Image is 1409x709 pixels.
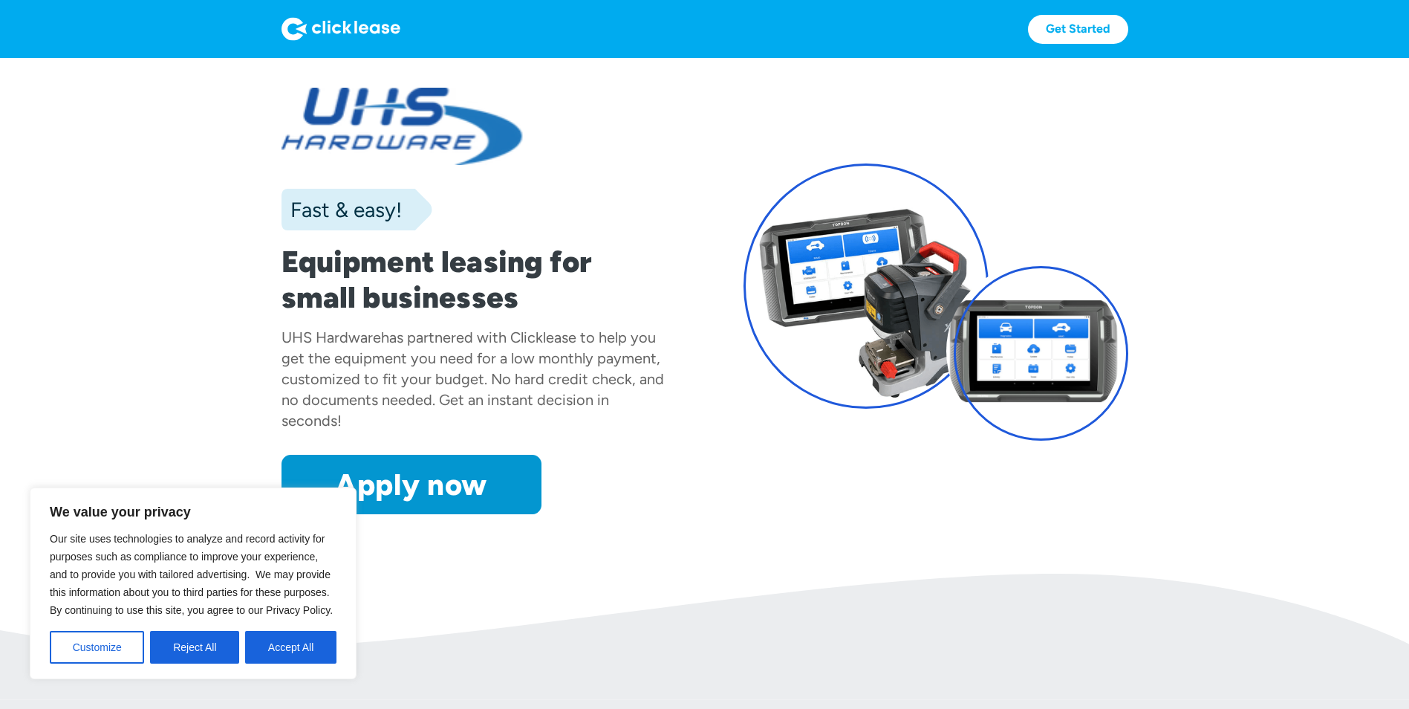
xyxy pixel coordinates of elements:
[282,244,666,315] h1: Equipment leasing for small businesses
[50,503,336,521] p: We value your privacy
[282,195,402,224] div: Fast & easy!
[50,533,333,616] span: Our site uses technologies to analyze and record activity for purposes such as compliance to impr...
[1028,15,1128,44] a: Get Started
[282,328,664,430] div: has partnered with Clicklease to help you get the equipment you need for a low monthly payment, c...
[282,455,541,514] a: Apply now
[150,631,239,664] button: Reject All
[282,328,381,346] div: UHS Hardware
[245,631,336,664] button: Accept All
[282,17,400,41] img: Logo
[30,488,357,679] div: We value your privacy
[50,631,144,664] button: Customize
